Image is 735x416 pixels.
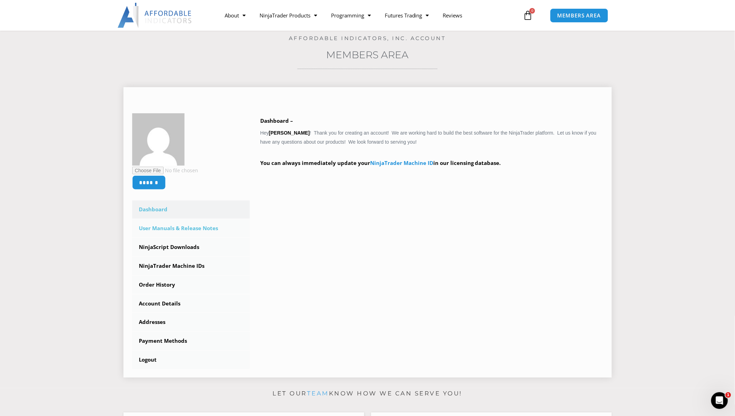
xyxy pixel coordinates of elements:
[726,392,731,398] span: 1
[307,390,329,397] a: team
[557,13,601,18] span: MEMBERS AREA
[260,116,603,178] div: Hey ! Thank you for creating an account! We are working hard to build the best software for the N...
[436,7,470,23] a: Reviews
[512,5,543,25] a: 0
[530,8,535,14] span: 0
[253,7,324,23] a: NinjaTrader Products
[132,219,250,237] a: User Manuals & Release Notes
[289,35,446,41] a: Affordable Indicators, Inc. Account
[218,7,253,23] a: About
[132,201,250,369] nav: Account pages
[218,7,521,23] nav: Menu
[132,276,250,294] a: Order History
[550,8,608,23] a: MEMBERS AREA
[269,130,310,136] strong: [PERSON_NAME]
[132,332,250,350] a: Payment Methods
[260,159,501,166] strong: You can always immediately update your in our licensing database.
[378,7,436,23] a: Futures Trading
[132,295,250,313] a: Account Details
[324,7,378,23] a: Programming
[711,392,728,409] iframe: Intercom live chat
[132,351,250,369] a: Logout
[132,201,250,219] a: Dashboard
[132,113,185,166] img: 1ab165bdab6777df96d8a1ce42d7ba12ae5d33538ef9b5ce93c9f62286522bc0
[123,388,612,399] p: Let our know how we can serve you!
[132,238,250,256] a: NinjaScript Downloads
[327,49,409,61] a: Members Area
[132,313,250,331] a: Addresses
[260,117,293,124] b: Dashboard –
[370,159,433,166] a: NinjaTrader Machine ID
[118,3,193,28] img: LogoAI | Affordable Indicators – NinjaTrader
[132,257,250,275] a: NinjaTrader Machine IDs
